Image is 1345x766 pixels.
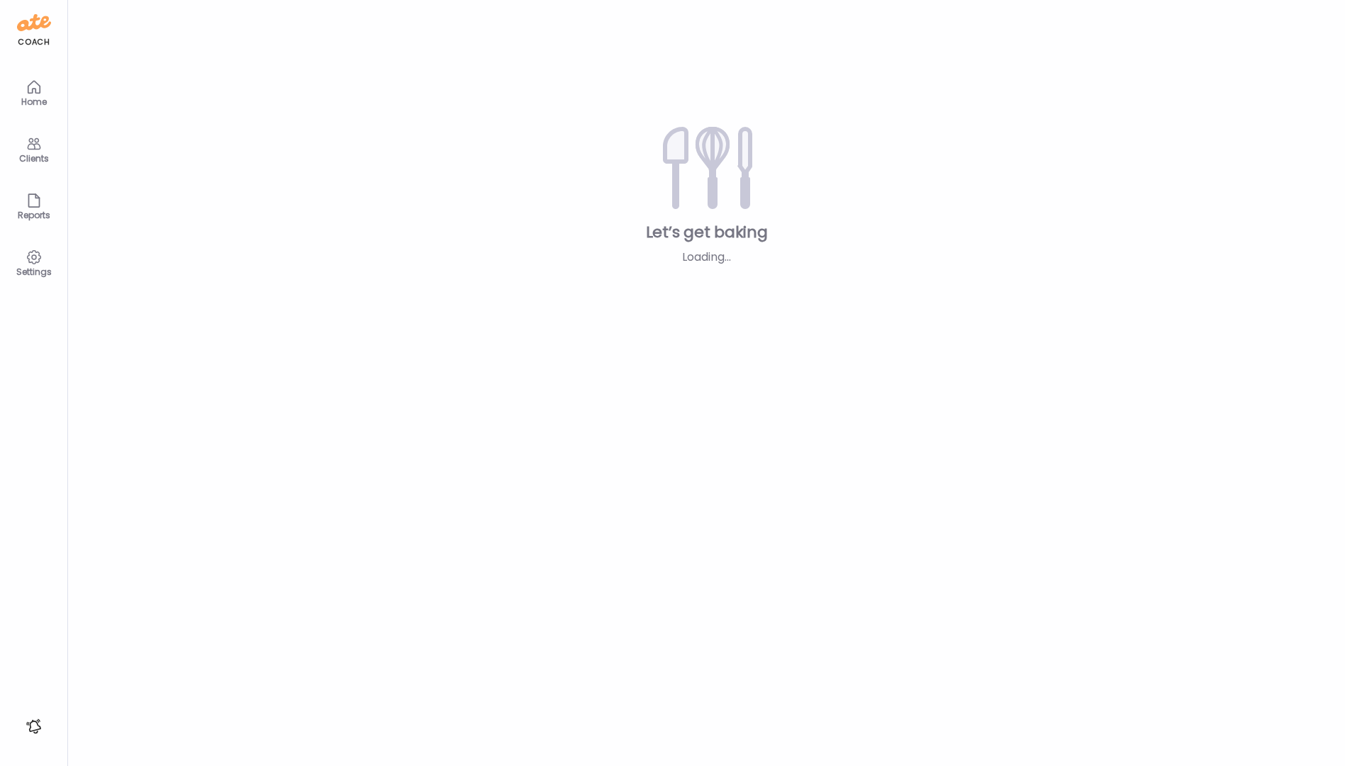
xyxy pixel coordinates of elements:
[17,11,51,34] img: ate
[9,267,60,276] div: Settings
[9,97,60,106] div: Home
[608,249,805,266] div: Loading...
[9,210,60,220] div: Reports
[91,222,1322,243] div: Let’s get baking
[18,36,50,48] div: coach
[9,154,60,163] div: Clients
